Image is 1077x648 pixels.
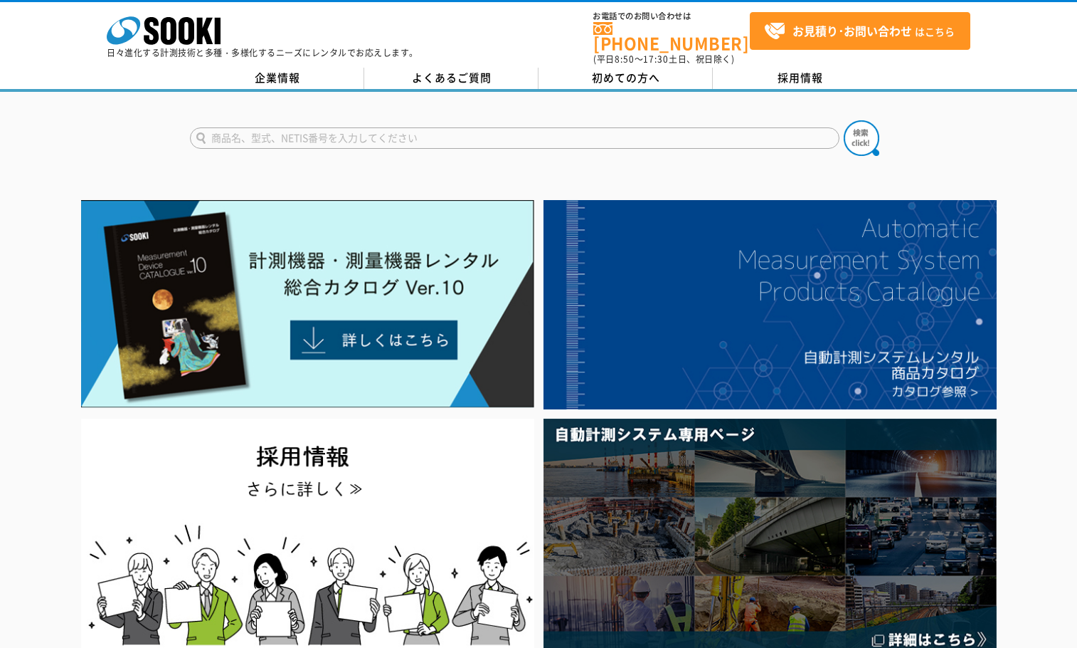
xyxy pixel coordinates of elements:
span: 8:50 [615,53,635,66]
span: 初めての方へ [592,70,660,85]
a: よくあるご質問 [364,68,538,89]
input: 商品名、型式、NETIS番号を入力してください [190,127,839,149]
span: はこちら [764,21,955,42]
a: [PHONE_NUMBER] [593,22,750,51]
img: Catalog Ver10 [81,200,534,408]
span: (平日 ～ 土日、祝日除く) [593,53,734,66]
a: お見積り･お問い合わせはこちら [750,12,970,50]
a: 初めての方へ [538,68,713,89]
span: お電話でのお問い合わせは [593,12,750,21]
p: 日々進化する計測技術と多種・多様化するニーズにレンタルでお応えします。 [107,48,418,57]
strong: お見積り･お問い合わせ [792,22,912,39]
img: btn_search.png [844,120,879,156]
a: 採用情報 [713,68,887,89]
span: 17:30 [643,53,669,66]
img: 自動計測システムカタログ [543,200,997,409]
a: 企業情報 [190,68,364,89]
